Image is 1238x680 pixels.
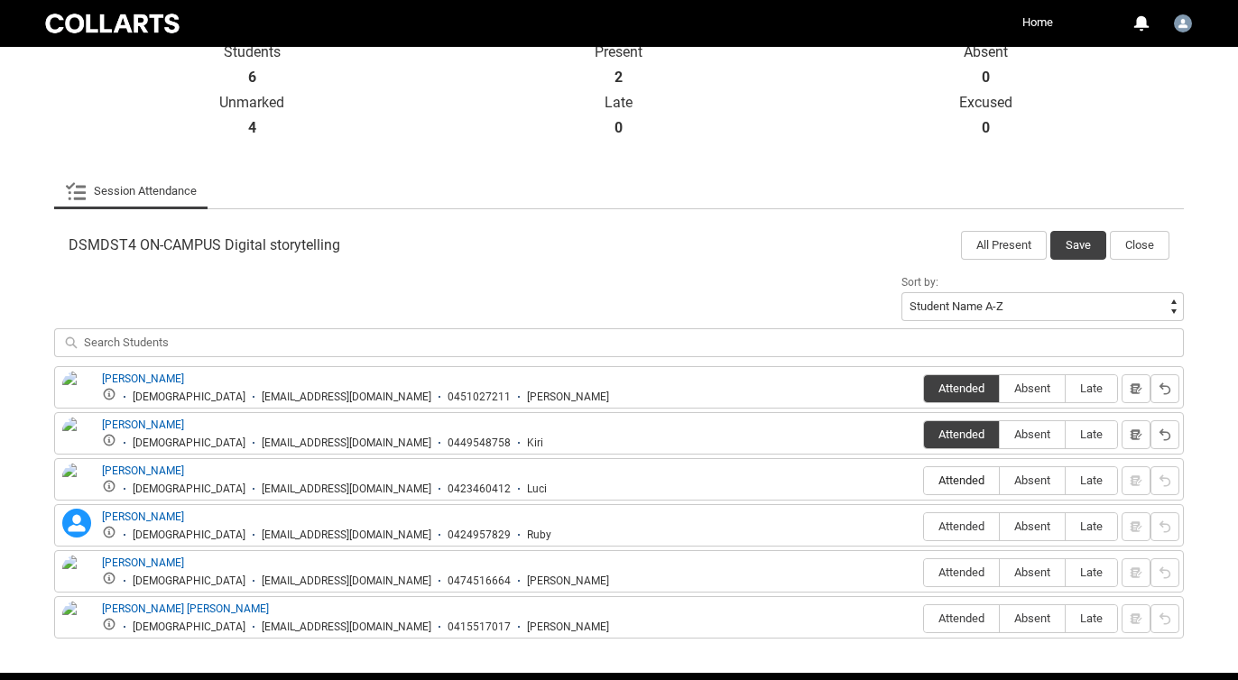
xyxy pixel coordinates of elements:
p: Late [436,94,803,112]
span: Absent [1000,381,1065,395]
div: [PERSON_NAME] [527,620,609,634]
strong: 6 [248,69,256,87]
button: Reset [1150,512,1179,541]
div: [DEMOGRAPHIC_DATA] [133,436,245,450]
div: 0424957829 [448,528,511,542]
span: Absent [1000,565,1065,579]
p: Students [69,43,436,61]
input: Search Students [54,328,1184,357]
span: Late [1066,427,1117,441]
div: [DEMOGRAPHIC_DATA] [133,574,245,588]
div: [EMAIL_ADDRESS][DOMAIN_NAME] [262,528,431,542]
a: [PERSON_NAME] [102,418,184,431]
span: Attended [924,565,999,579]
div: [EMAIL_ADDRESS][DOMAIN_NAME] [262,482,431,496]
button: Reset [1150,466,1179,495]
button: Save [1050,231,1106,260]
button: Notes [1122,420,1150,449]
a: [PERSON_NAME] [102,464,184,477]
p: Absent [802,43,1169,61]
span: DSMDST4 ON-CAMPUS Digital storytelling [69,236,340,254]
span: Attended [924,519,999,533]
button: All Present [961,231,1047,260]
button: User Profile Faculty.lwatson [1169,7,1196,36]
span: Absent [1000,427,1065,441]
span: Late [1066,519,1117,533]
button: Reset [1150,420,1179,449]
a: Home [1018,9,1058,36]
a: [PERSON_NAME] [102,510,184,523]
strong: 4 [248,119,256,137]
p: Present [436,43,803,61]
a: [PERSON_NAME] [102,556,184,569]
strong: 0 [614,119,623,137]
div: 0423460412 [448,482,511,496]
span: Attended [924,427,999,441]
span: Attended [924,611,999,625]
div: Luci [527,482,547,496]
li: Session Attendance [54,173,208,209]
div: Kiri [527,436,543,450]
span: Late [1066,611,1117,625]
div: 0451027211 [448,391,511,404]
div: 0449548758 [448,436,511,450]
span: Late [1066,473,1117,487]
a: [PERSON_NAME] [102,372,184,385]
img: Faculty.lwatson [1174,14,1192,32]
span: Absent [1000,611,1065,625]
div: [DEMOGRAPHIC_DATA] [133,620,245,634]
img: Chloe Turner [62,371,91,410]
span: Sort by: [901,276,938,289]
img: Luci Robins [62,463,91,502]
span: Attended [924,473,999,487]
img: Kiri Hawkins [62,417,91,456]
span: Absent [1000,519,1065,533]
a: [PERSON_NAME] [PERSON_NAME] [102,602,269,615]
button: Notes [1122,374,1150,403]
p: Excused [802,94,1169,112]
div: [EMAIL_ADDRESS][DOMAIN_NAME] [262,391,431,404]
a: Session Attendance [65,173,197,209]
div: Ruby [527,528,551,542]
div: [EMAIL_ADDRESS][DOMAIN_NAME] [262,620,431,634]
button: Reset [1150,558,1179,587]
img: Veronica Gomez Zuluaga [62,601,91,653]
div: [DEMOGRAPHIC_DATA] [133,528,245,542]
div: 0415517017 [448,620,511,634]
button: Close [1110,231,1169,260]
strong: 0 [982,119,990,137]
div: [DEMOGRAPHIC_DATA] [133,391,245,404]
div: [PERSON_NAME] [527,391,609,404]
p: Unmarked [69,94,436,112]
lightning-icon: Ruby Newman [62,509,91,538]
div: [EMAIL_ADDRESS][DOMAIN_NAME] [262,574,431,588]
div: [PERSON_NAME] [527,574,609,588]
span: Absent [1000,473,1065,487]
strong: 2 [614,69,623,87]
div: [DEMOGRAPHIC_DATA] [133,482,245,496]
span: Late [1066,565,1117,579]
span: Late [1066,381,1117,395]
span: Attended [924,381,999,395]
img: Sophie Mallabone [62,555,91,594]
button: Reset [1150,604,1179,633]
strong: 0 [982,69,990,87]
div: 0474516664 [448,574,511,588]
div: [EMAIL_ADDRESS][DOMAIN_NAME] [262,436,431,450]
button: Reset [1150,374,1179,403]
